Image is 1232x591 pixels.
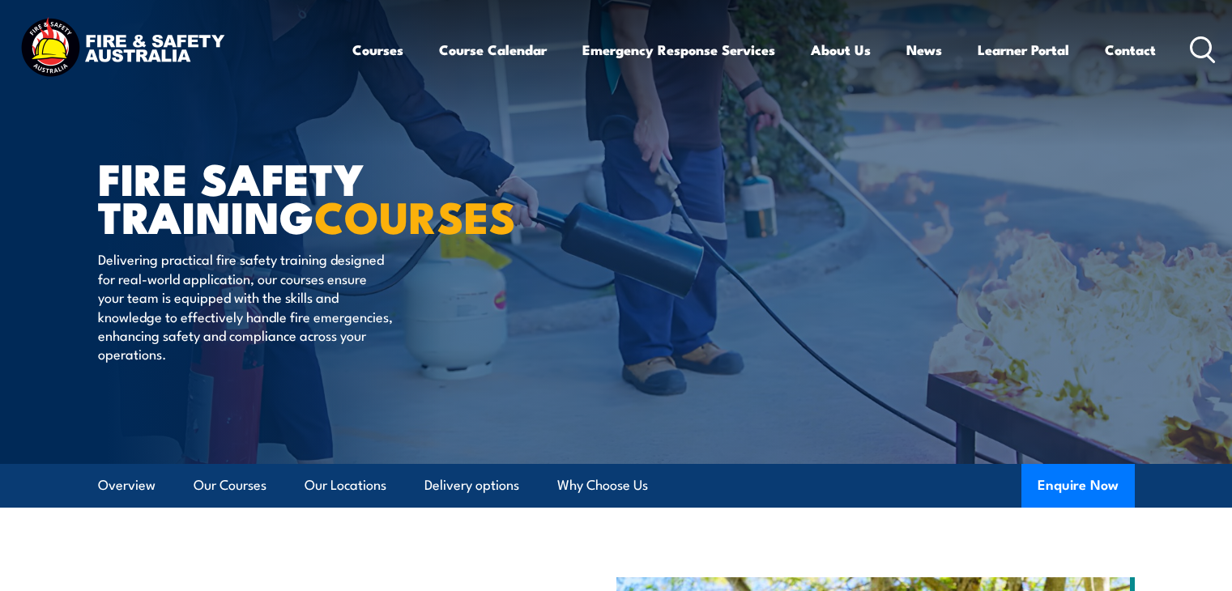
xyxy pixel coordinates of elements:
a: Emergency Response Services [582,28,775,71]
a: Course Calendar [439,28,547,71]
p: Delivering practical fire safety training designed for real-world application, our courses ensure... [98,249,394,363]
h1: FIRE SAFETY TRAINING [98,159,498,234]
a: Contact [1105,28,1156,71]
strong: COURSES [314,181,516,249]
a: Delivery options [424,464,519,507]
a: News [906,28,942,71]
a: Our Locations [305,464,386,507]
button: Enquire Now [1021,464,1135,508]
a: Learner Portal [978,28,1069,71]
a: Courses [352,28,403,71]
a: Overview [98,464,156,507]
a: About Us [811,28,871,71]
a: Why Choose Us [557,464,648,507]
a: Our Courses [194,464,266,507]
